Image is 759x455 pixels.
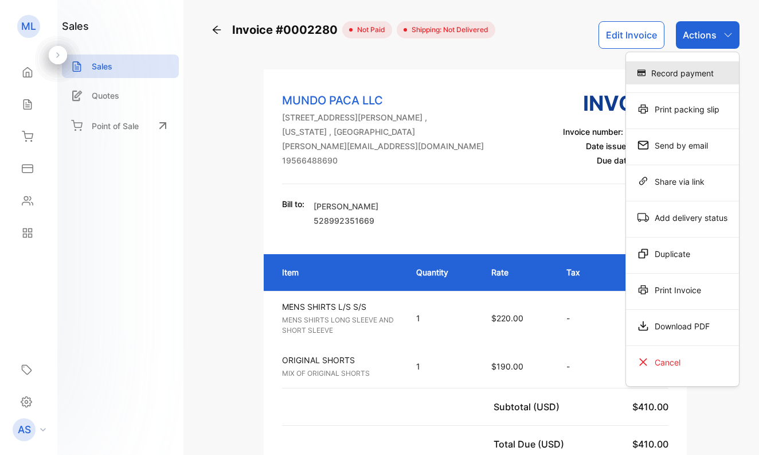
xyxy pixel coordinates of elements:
p: [PERSON_NAME] [314,200,378,212]
button: Open LiveChat chat widget [9,5,44,39]
span: Invoice number: [563,127,623,137]
p: Total Due (USD) [494,437,569,451]
h3: Invoice [563,88,668,119]
span: Invoice #0002280 [232,21,342,38]
p: MIX OF ORIGINAL SHORTS [282,368,396,379]
p: 1 [416,360,468,372]
a: Quotes [62,84,179,107]
p: Subtotal (USD) [494,400,564,414]
p: [STREET_ADDRESS][PERSON_NAME] , [282,111,484,123]
p: Bill to: [282,198,304,210]
p: Quotes [92,90,119,102]
p: MENS SHIRTS LONG SLEEVE AND SHORT SLEEVE [282,315,396,336]
span: $190.00 [491,361,523,371]
p: [US_STATE] , [GEOGRAPHIC_DATA] [282,126,484,138]
span: $410.00 [632,401,668,413]
button: Actions [676,21,740,49]
div: Print packing slip [626,98,739,120]
div: Share via link [626,170,739,193]
span: $220.00 [491,313,523,323]
p: 19566488690 [282,154,484,166]
p: Point of Sale [92,120,139,132]
p: MUNDO PACA LLC [282,92,484,109]
p: 528992351669 [314,215,378,227]
p: Sales [92,60,112,72]
p: Actions [683,28,717,42]
p: - [566,360,593,372]
p: Item [282,266,393,278]
span: $410.00 [632,438,668,450]
div: Send by email [626,134,739,157]
p: Amount [617,266,668,278]
p: AS [18,422,31,437]
div: Print Invoice [626,278,739,301]
span: Due date: [597,155,633,165]
p: Rate [491,266,543,278]
span: Shipping: Not Delivered [407,25,488,35]
p: ML [21,19,36,34]
p: Tax [566,266,593,278]
div: Add delivery status [626,206,739,229]
h1: sales [62,18,89,34]
span: not paid [353,25,385,35]
p: ORIGINAL SHORTS [282,354,396,366]
p: MENS SHIRTS L/S S/S [282,301,396,313]
p: [PERSON_NAME][EMAIL_ADDRESS][DOMAIN_NAME] [282,140,484,152]
a: Point of Sale [62,113,179,138]
p: 1 [416,312,468,324]
div: Duplicate [626,242,739,265]
button: Edit Invoice [598,21,664,49]
span: Date issued: [586,141,633,151]
div: Cancel [626,351,739,374]
p: - [566,312,593,324]
a: Sales [62,55,179,78]
div: Record payment [626,61,739,84]
p: Quantity [416,266,468,278]
div: Download PDF [626,314,739,337]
